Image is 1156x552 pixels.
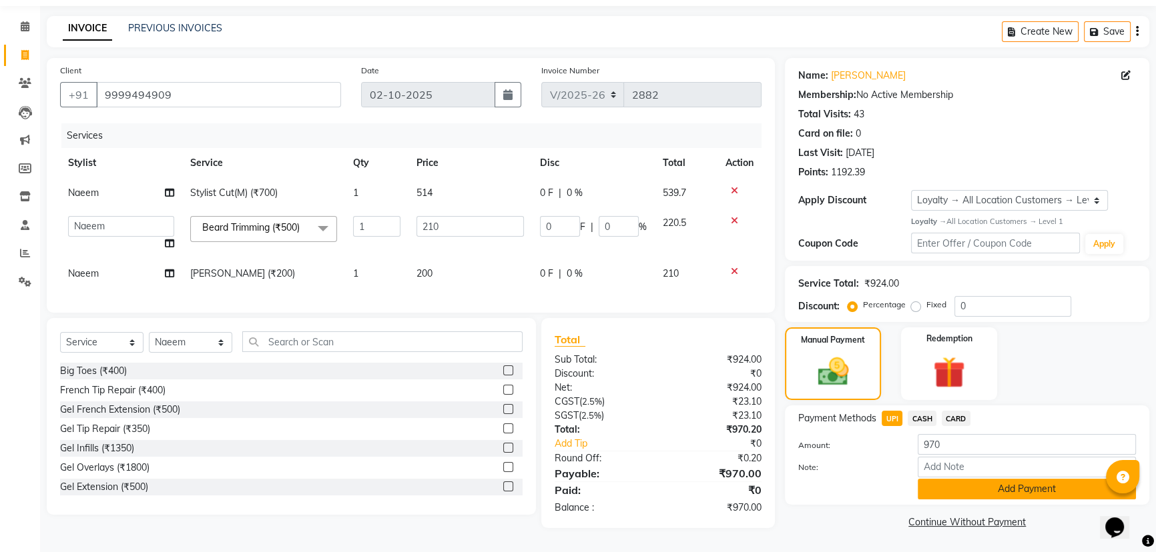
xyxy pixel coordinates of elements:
span: Beard Trimming (₹500) [202,221,300,233]
span: | [559,267,561,281]
th: Action [717,148,762,178]
th: Price [408,148,531,178]
th: Disc [532,148,655,178]
div: ₹0 [658,367,772,381]
span: 2.5% [581,410,601,421]
div: No Active Membership [798,88,1136,102]
div: Net: [545,381,658,395]
span: 2.5% [582,396,602,407]
label: Client [60,65,81,77]
input: Amount [918,434,1136,455]
div: Total Visits: [798,107,851,121]
label: Amount: [788,439,908,451]
div: All Location Customers → Level 1 [911,216,1136,227]
span: SGST [555,409,579,421]
div: Total: [545,423,658,437]
div: Services [61,123,772,148]
div: Gel Infills (₹1350) [60,441,134,455]
a: PREVIOUS INVOICES [128,22,222,34]
th: Qty [345,148,409,178]
div: Name: [798,69,828,83]
span: 1 [353,187,358,199]
div: Big Toes (₹400) [60,364,127,378]
span: CGST [555,395,579,407]
span: 539.7 [663,187,686,199]
input: Add Note [918,457,1136,477]
a: Continue Without Payment [788,515,1147,529]
div: Apply Discount [798,193,911,207]
span: | [591,220,593,234]
th: Service [182,148,345,178]
div: ₹0.20 [658,451,772,465]
div: ( ) [545,409,658,423]
div: Discount: [798,299,840,313]
label: Note: [788,461,908,473]
div: Discount: [545,367,658,381]
span: % [639,220,647,234]
a: [PERSON_NAME] [831,69,906,83]
span: F [580,220,585,234]
div: Sub Total: [545,353,658,367]
div: Service Total: [798,277,859,291]
div: ₹970.00 [658,465,772,481]
div: Points: [798,165,828,179]
div: Gel Overlays (₹1800) [60,461,150,475]
strong: Loyalty → [911,217,946,226]
iframe: chat widget [1100,499,1143,539]
a: Add Tip [545,437,677,451]
span: UPI [882,411,902,426]
div: 43 [854,107,864,121]
input: Enter Offer / Coupon Code [911,233,1080,253]
th: Total [655,148,718,178]
div: Gel French Extension (₹500) [60,403,180,417]
div: Coupon Code [798,237,911,251]
div: ₹23.10 [658,395,772,409]
div: Paid: [545,482,658,498]
div: Round Off: [545,451,658,465]
div: Gel Extension (₹500) [60,480,148,494]
div: Gel Tip Repair (₹350) [60,422,150,436]
button: +91 [60,82,97,107]
label: Percentage [863,299,906,311]
div: ₹0 [677,437,772,451]
span: CASH [908,411,936,426]
span: 200 [416,267,432,279]
span: Total [555,333,585,347]
div: 1192.39 [831,165,865,179]
div: Last Visit: [798,146,843,160]
div: Card on file: [798,127,853,141]
span: 1 [353,267,358,279]
label: Invoice Number [541,65,599,77]
div: ₹924.00 [658,381,772,395]
div: French Tip Repair (₹400) [60,383,166,397]
a: INVOICE [63,17,112,41]
div: ₹924.00 [658,353,772,367]
div: ₹924.00 [864,277,899,291]
span: Stylist Cut(M) (₹700) [190,187,278,199]
span: 0 % [567,267,583,281]
div: Balance : [545,501,658,515]
button: Apply [1085,234,1123,254]
span: CARD [942,411,970,426]
div: Membership: [798,88,856,102]
label: Date [361,65,379,77]
span: Payment Methods [798,411,876,425]
img: _gift.svg [923,353,975,393]
button: Add Payment [918,479,1136,499]
button: Create New [1002,21,1079,42]
div: Payable: [545,465,658,481]
img: _cash.svg [808,354,858,389]
div: ₹970.20 [658,423,772,437]
label: Manual Payment [801,334,865,346]
span: 220.5 [663,217,686,229]
input: Search by Name/Mobile/Email/Code [96,82,341,107]
span: 0 F [540,267,553,281]
div: ₹0 [658,482,772,498]
span: Naeem [68,187,99,199]
div: ₹970.00 [658,501,772,515]
input: Search or Scan [242,331,523,352]
span: 210 [663,267,679,279]
span: 0 % [567,186,583,200]
span: [PERSON_NAME] (₹200) [190,267,295,279]
div: 0 [856,127,861,141]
